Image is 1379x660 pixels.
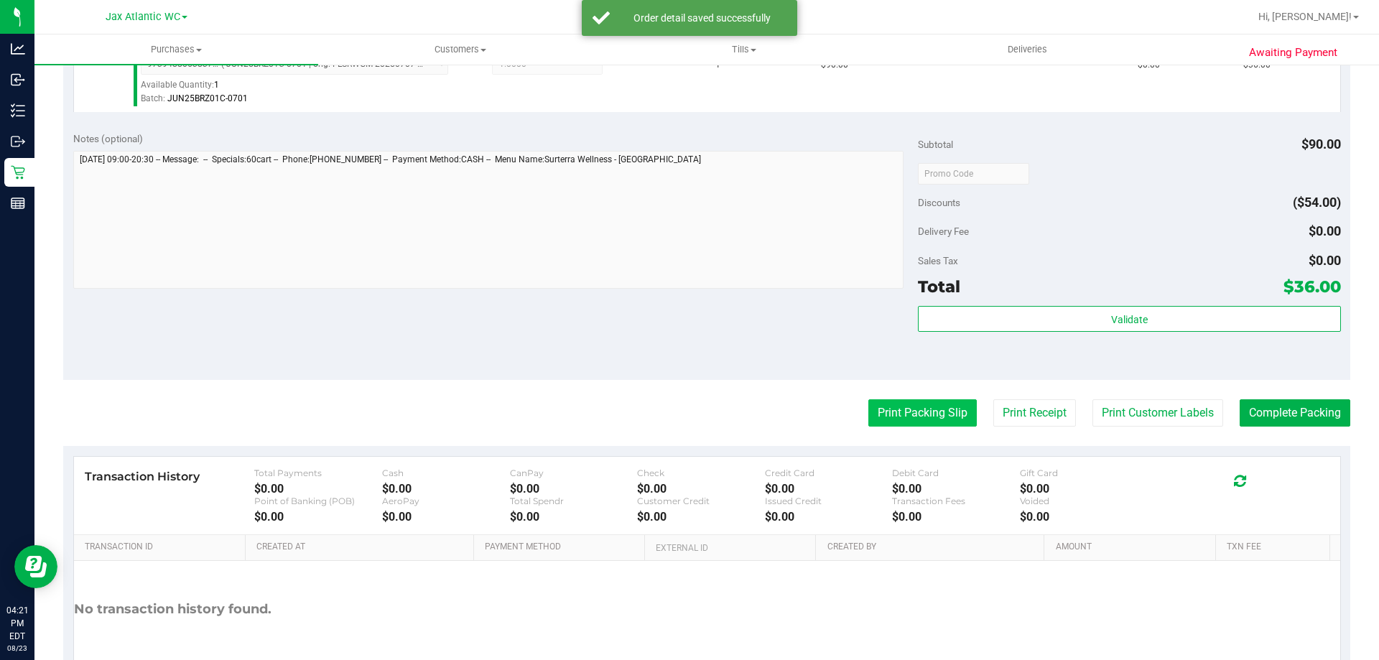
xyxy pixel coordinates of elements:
[1258,11,1352,22] span: Hi, [PERSON_NAME]!
[11,196,25,210] inline-svg: Reports
[1111,314,1148,325] span: Validate
[618,11,786,25] div: Order detail saved successfully
[827,542,1039,553] a: Created By
[765,468,893,478] div: Credit Card
[510,468,638,478] div: CanPay
[637,496,765,506] div: Customer Credit
[382,468,510,478] div: Cash
[382,496,510,506] div: AeroPay
[11,103,25,118] inline-svg: Inventory
[993,399,1076,427] button: Print Receipt
[1309,253,1341,268] span: $0.00
[11,134,25,149] inline-svg: Outbound
[34,34,318,65] a: Purchases
[1227,542,1324,553] a: Txn Fee
[988,43,1067,56] span: Deliveries
[892,482,1020,496] div: $0.00
[254,496,382,506] div: Point of Banking (POB)
[141,75,464,103] div: Available Quantity:
[1283,276,1341,297] span: $36.00
[510,496,638,506] div: Total Spendr
[892,510,1020,524] div: $0.00
[256,542,468,553] a: Created At
[644,535,815,561] th: External ID
[918,190,960,215] span: Discounts
[141,93,165,103] span: Batch:
[382,510,510,524] div: $0.00
[485,542,639,553] a: Payment Method
[637,468,765,478] div: Check
[1020,468,1148,478] div: Gift Card
[637,510,765,524] div: $0.00
[1092,399,1223,427] button: Print Customer Labels
[510,510,638,524] div: $0.00
[886,34,1169,65] a: Deliveries
[74,561,271,658] div: No transaction history found.
[765,510,893,524] div: $0.00
[1020,496,1148,506] div: Voided
[254,482,382,496] div: $0.00
[1249,45,1337,61] span: Awaiting Payment
[918,226,969,237] span: Delivery Fee
[85,542,240,553] a: Transaction ID
[1301,136,1341,152] span: $90.00
[11,73,25,87] inline-svg: Inbound
[602,34,886,65] a: Tills
[1020,510,1148,524] div: $0.00
[918,306,1340,332] button: Validate
[14,545,57,588] iframe: Resource center
[603,43,885,56] span: Tills
[1240,399,1350,427] button: Complete Packing
[11,42,25,56] inline-svg: Analytics
[765,482,893,496] div: $0.00
[11,165,25,180] inline-svg: Retail
[918,255,958,266] span: Sales Tax
[868,399,977,427] button: Print Packing Slip
[892,468,1020,478] div: Debit Card
[6,643,28,654] p: 08/23
[254,510,382,524] div: $0.00
[892,496,1020,506] div: Transaction Fees
[918,276,960,297] span: Total
[34,43,318,56] span: Purchases
[319,43,601,56] span: Customers
[1293,195,1341,210] span: ($54.00)
[6,604,28,643] p: 04:21 PM EDT
[254,468,382,478] div: Total Payments
[918,139,953,150] span: Subtotal
[1056,542,1210,553] a: Amount
[765,496,893,506] div: Issued Credit
[1020,482,1148,496] div: $0.00
[318,34,602,65] a: Customers
[918,163,1029,185] input: Promo Code
[167,93,248,103] span: JUN25BRZ01C-0701
[106,11,180,23] span: Jax Atlantic WC
[214,80,219,90] span: 1
[73,133,143,144] span: Notes (optional)
[382,482,510,496] div: $0.00
[637,482,765,496] div: $0.00
[1309,223,1341,238] span: $0.00
[510,482,638,496] div: $0.00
